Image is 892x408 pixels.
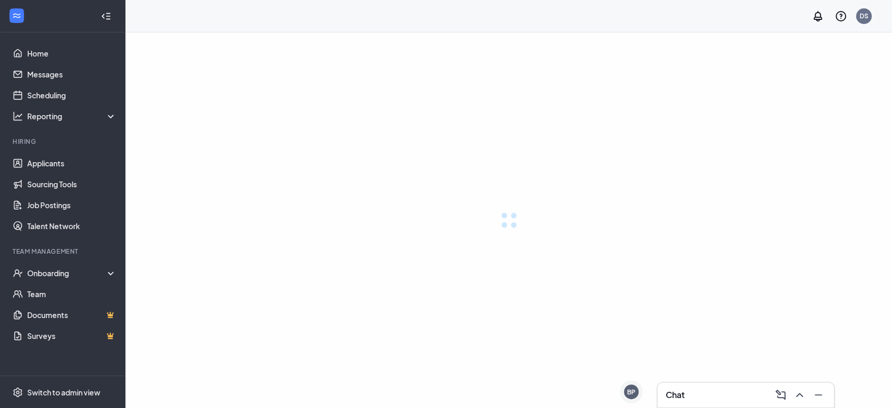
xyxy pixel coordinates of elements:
[860,12,868,20] div: DS
[11,10,22,21] svg: WorkstreamLogo
[27,153,117,174] a: Applicants
[27,111,117,121] div: Reporting
[27,268,117,278] div: Onboarding
[27,284,117,304] a: Team
[809,387,826,403] button: Minimize
[13,111,23,121] svg: Analysis
[101,11,111,21] svg: Collapse
[793,389,806,401] svg: ChevronUp
[27,216,117,236] a: Talent Network
[27,43,117,64] a: Home
[13,387,23,398] svg: Settings
[774,389,787,401] svg: ComposeMessage
[771,387,788,403] button: ComposeMessage
[27,174,117,195] a: Sourcing Tools
[27,85,117,106] a: Scheduling
[790,387,807,403] button: ChevronUp
[13,247,114,256] div: Team Management
[27,195,117,216] a: Job Postings
[627,388,635,396] div: BP
[666,389,685,401] h3: Chat
[812,389,825,401] svg: Minimize
[835,10,847,22] svg: QuestionInfo
[13,137,114,146] div: Hiring
[27,325,117,346] a: SurveysCrown
[27,387,100,398] div: Switch to admin view
[27,304,117,325] a: DocumentsCrown
[13,268,23,278] svg: UserCheck
[812,10,824,22] svg: Notifications
[27,64,117,85] a: Messages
